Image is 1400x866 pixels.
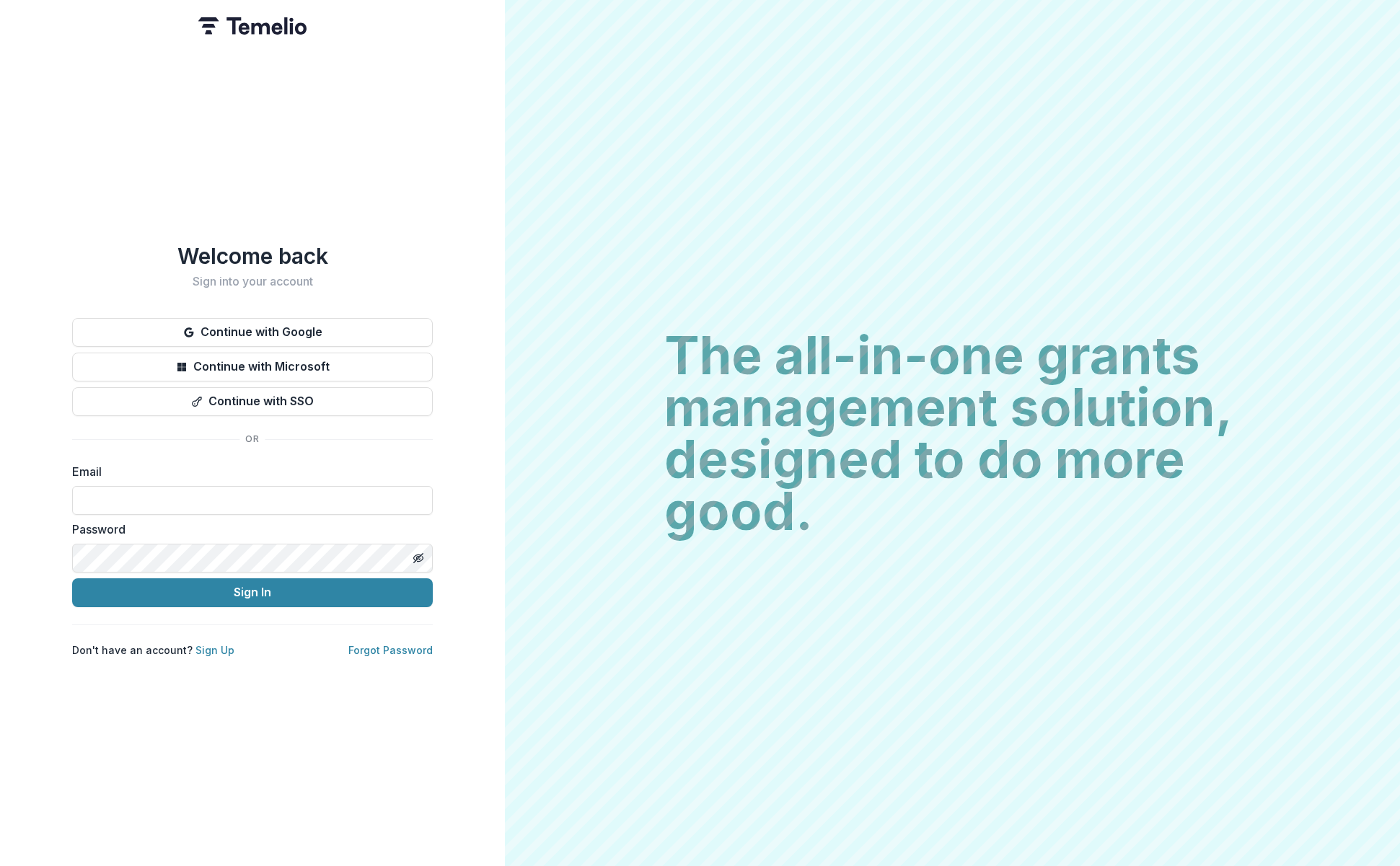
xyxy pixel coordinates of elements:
a: Sign Up [195,644,234,656]
button: Sign In [72,578,433,607]
button: Continue with SSO [72,387,433,416]
h1: Welcome back [72,243,433,269]
a: Forgot Password [348,644,433,656]
label: Email [72,463,424,480]
p: Don't have an account? [72,642,234,658]
img: Temelio [198,17,307,35]
button: Toggle password visibility [407,547,430,570]
label: Password [72,521,424,538]
button: Continue with Microsoft [72,353,433,381]
h2: Sign into your account [72,275,433,288]
button: Continue with Google [72,318,433,347]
